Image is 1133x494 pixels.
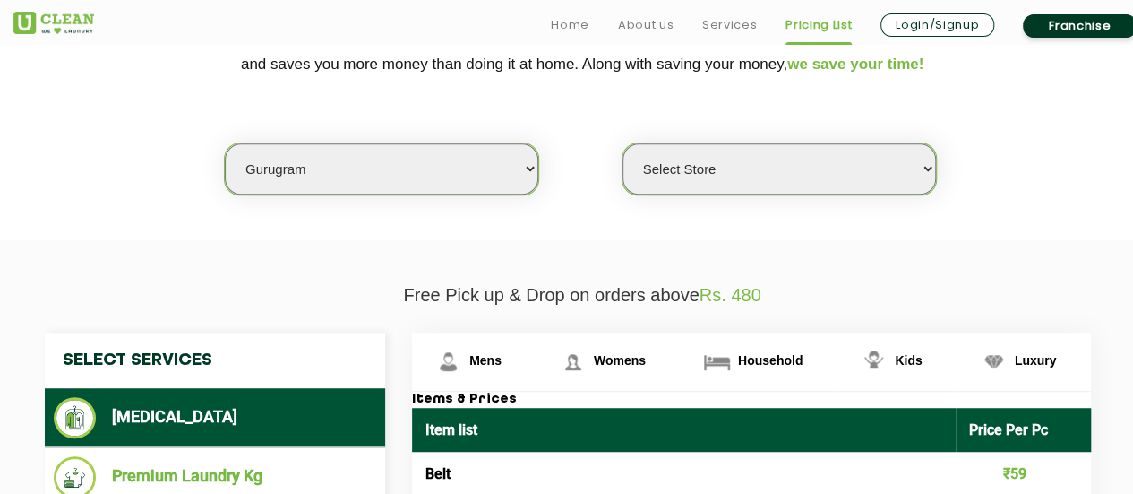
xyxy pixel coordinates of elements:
[551,14,589,36] a: Home
[738,353,803,368] span: Household
[1015,353,1057,368] span: Luxury
[45,333,385,388] h4: Select Services
[702,14,757,36] a: Services
[54,397,96,438] img: Dry Cleaning
[618,14,674,36] a: About us
[700,285,761,305] span: Rs. 480
[469,353,502,368] span: Mens
[594,353,646,368] span: Womens
[13,12,94,34] img: UClean Laundry and Dry Cleaning
[880,13,994,37] a: Login/Signup
[858,346,889,377] img: Kids
[701,346,733,377] img: Household
[557,346,588,377] img: Womens
[412,392,1091,408] h3: Items & Prices
[433,346,464,377] img: Mens
[54,397,376,438] li: [MEDICAL_DATA]
[895,353,922,368] span: Kids
[978,346,1009,377] img: Luxury
[412,408,956,452] th: Item list
[787,56,923,73] span: we save your time!
[956,408,1092,452] th: Price Per Pc
[785,14,852,36] a: Pricing List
